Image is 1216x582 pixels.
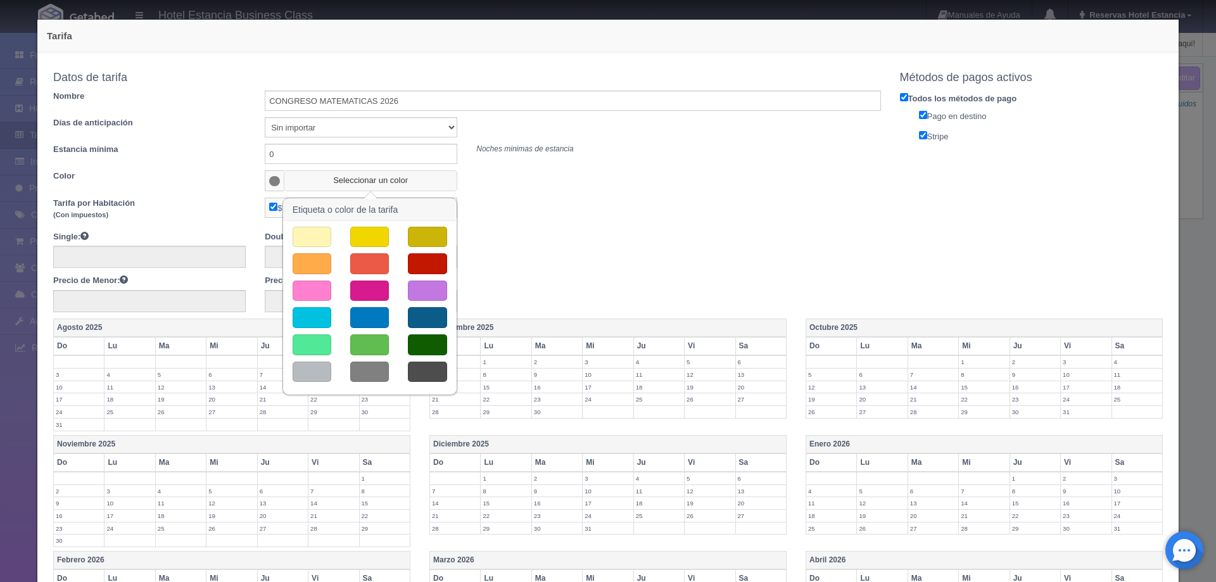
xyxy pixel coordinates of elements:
label: 12 [685,369,735,381]
label: 22 [481,510,531,522]
label: 24 [104,522,155,535]
label: 12 [685,485,735,497]
label: 29 [360,522,410,535]
input: Todos los métodos de pago [900,93,908,101]
i: Noches minimas de estancia [476,144,573,153]
th: Abril 2026 [806,552,1162,570]
label: 17 [583,381,633,393]
label: 23 [1061,510,1111,522]
input: Stripe [919,131,927,139]
label: 13 [908,497,958,509]
th: Noviembre 2025 [54,435,410,453]
label: 5 [857,485,907,497]
h4: Tarifa [47,29,1169,42]
label: 3 [104,485,155,497]
label: 8 [959,369,1009,381]
th: Ju [633,337,684,355]
label: 2 [1010,356,1060,368]
label: 31 [54,419,104,431]
label: 22 [959,393,1009,405]
label: 30 [360,406,410,418]
h3: Etiqueta o color de la tarifa [284,199,456,221]
label: 22 [481,393,531,405]
label: 9 [1010,369,1060,381]
label: 22 [360,510,410,522]
label: 25 [156,522,206,535]
label: 26 [806,406,856,418]
label: 30 [532,406,582,418]
label: 27 [736,393,786,405]
label: 13 [857,381,907,393]
label: Precio de Menor: [53,274,128,287]
label: 26 [685,510,735,522]
label: 31 [583,522,633,535]
th: Sa [359,453,410,472]
label: 4 [634,472,684,484]
label: 25 [1112,393,1162,405]
label: 17 [1061,381,1111,393]
th: Do [429,453,480,472]
th: Ma [908,453,958,472]
label: 25 [806,522,856,535]
label: 3 [583,472,633,484]
label: 12 [806,381,856,393]
label: 21 [258,393,308,405]
label: 27 [736,510,786,522]
label: 23 [532,510,582,522]
label: Single: [53,231,89,243]
label: 16 [1010,381,1060,393]
th: Lu [481,337,531,355]
label: 6 [258,485,308,497]
th: Do [806,453,856,472]
label: 31 [1061,406,1111,418]
label: 14 [908,381,958,393]
th: Mi [206,337,257,355]
label: 3 [1061,356,1111,368]
label: 1 [1010,472,1060,484]
label: 5 [156,369,206,381]
label: 17 [54,393,104,405]
label: 4 [156,485,206,497]
th: Ju [633,453,684,472]
label: 31 [1112,522,1162,535]
th: Do [806,337,856,355]
th: Vi [1061,453,1111,472]
label: 5 [206,485,256,497]
label: 8 [481,485,531,497]
th: Mi [959,337,1010,355]
label: Double: [265,231,303,243]
label: 26 [206,522,256,535]
label: 21 [908,393,958,405]
label: 11 [634,485,684,497]
label: 8 [1010,485,1060,497]
label: 2 [532,472,582,484]
label: Color [44,170,255,182]
th: Do [54,453,104,472]
label: Nombre [44,91,255,103]
label: 17 [583,497,633,509]
label: 2 [54,485,104,497]
label: 24 [1061,393,1111,405]
label: 23 [532,393,582,405]
label: 30 [54,535,104,547]
label: 24 [1112,510,1162,522]
label: 29 [481,406,531,418]
label: 19 [685,497,735,509]
label: 10 [54,381,104,393]
label: 2 [1061,472,1111,484]
label: 26 [156,406,206,418]
label: 11 [1112,369,1162,381]
th: Sa [1111,337,1162,355]
label: 30 [1061,522,1111,535]
label: 6 [736,356,786,368]
label: 27 [857,406,907,418]
label: 20 [736,497,786,509]
label: 6 [857,369,907,381]
th: Lu [857,453,908,472]
label: 28 [258,406,308,418]
label: Stripe [909,129,1173,143]
th: Sa [1111,453,1162,472]
label: 3 [583,356,633,368]
label: 14 [959,497,1009,509]
label: 24 [54,406,104,418]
